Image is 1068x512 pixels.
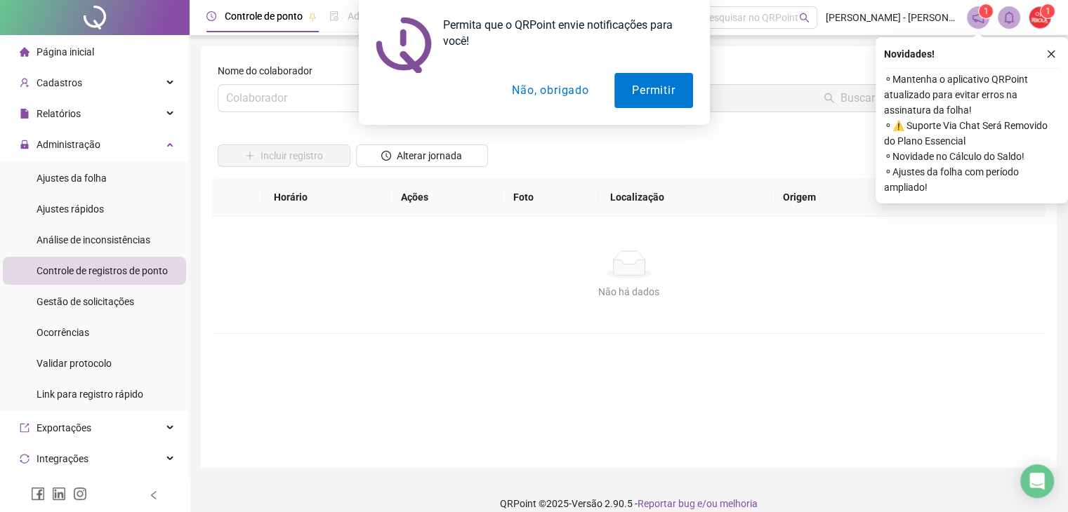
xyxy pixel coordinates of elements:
[37,296,134,307] span: Gestão de solicitações
[149,490,159,500] span: left
[37,327,89,338] span: Ocorrências
[772,178,897,217] th: Origem
[37,389,143,400] span: Link para registro rápido
[20,454,29,464] span: sync
[884,118,1060,149] span: ⚬ ⚠️ Suporte Via Chat Será Removido do Plano Essencial
[52,487,66,501] span: linkedin
[37,203,104,215] span: Ajustes rápidos
[397,148,462,163] span: Alterar jornada
[614,73,692,108] button: Permitir
[502,178,599,217] th: Foto
[37,265,168,276] span: Controle de registros de ponto
[599,178,772,217] th: Localização
[37,358,112,369] span: Validar protocolo
[20,140,29,149] span: lock
[381,151,391,161] span: clock-circle
[20,423,29,433] span: export
[494,73,606,108] button: Não, obrigado
[73,487,87,501] span: instagram
[37,422,91,433] span: Exportações
[638,498,758,509] span: Reportar bug e/ou melhoria
[884,164,1060,195] span: ⚬ Ajustes da folha com período ampliado!
[356,144,489,167] button: Alterar jornada
[572,498,602,509] span: Versão
[37,173,107,184] span: Ajustes da folha
[37,234,150,245] span: Análise de inconsistências
[218,144,350,167] button: Incluir registro
[37,139,100,150] span: Administração
[263,178,390,217] th: Horário
[376,17,432,73] img: notification icon
[390,178,502,217] th: Ações
[884,149,1060,164] span: ⚬ Novidade no Cálculo do Saldo!
[31,487,45,501] span: facebook
[37,453,88,464] span: Integrações
[1020,464,1054,498] div: Open Intercom Messenger
[356,151,489,163] a: Alterar jornada
[229,284,1029,299] div: Não há dados
[432,17,693,49] div: Permita que o QRPoint envie notificações para você!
